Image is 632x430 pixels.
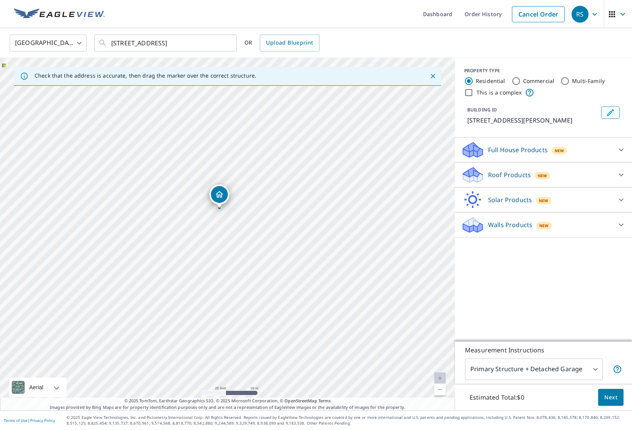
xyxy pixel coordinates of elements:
[266,38,313,48] span: Upload Blueprint
[428,71,438,81] button: Close
[512,6,565,22] a: Cancel Order
[555,148,564,154] span: New
[14,8,105,20] img: EV Logo
[467,116,598,125] p: [STREET_ADDRESS][PERSON_NAME]
[260,35,319,51] a: Upload Blueprint
[463,389,530,406] p: Estimated Total: $0
[539,198,548,204] span: New
[538,173,547,179] span: New
[124,398,331,404] span: © 2025 TomTom, Earthstar Geographics SIO, © 2025 Microsoft Corporation, ©
[434,384,446,395] a: Current Level 20, Zoom Out
[572,6,589,23] div: RS
[488,145,548,154] p: Full House Products
[539,222,548,229] span: New
[464,67,623,74] div: PROPERTY TYPE
[613,365,622,374] span: Your report will include the primary structure and a detached garage if one exists.
[572,77,605,85] label: Multi-Family
[467,106,497,113] p: BUILDING ID
[461,216,626,234] div: Walls ProductsNew
[601,106,620,119] button: Edit building 1
[604,393,617,402] span: Next
[209,184,229,208] div: Dropped pin, building 1, Residential property, 154 S Jaye St Porterville, CA 93257
[488,220,532,229] p: Walls Products
[488,195,532,204] p: Solar Products
[461,141,626,159] div: Full House ProductsNew
[465,345,622,355] p: Measurement Instructions
[35,72,256,79] p: Check that the address is accurate, then drag the marker over the correct structure.
[10,32,87,54] div: [GEOGRAPHIC_DATA]
[465,359,603,380] div: Primary Structure + Detached Garage
[477,89,522,96] label: This is a complex
[488,170,531,179] p: Roof Products
[523,77,555,85] label: Commercial
[244,35,319,51] div: OR
[27,378,46,397] div: Aerial
[434,372,446,384] a: Current Level 20, Zoom In Disabled
[9,378,67,397] div: Aerial
[284,398,317,403] a: OpenStreetMap
[111,32,221,54] input: Search by address or latitude-longitude
[67,415,628,426] p: © 2025 Eagle View Technologies, Inc. and Pictometry International Corp. All Rights Reserved. Repo...
[30,418,55,423] a: Privacy Policy
[461,191,626,209] div: Solar ProductsNew
[4,418,28,423] a: Terms of Use
[461,166,626,184] div: Roof ProductsNew
[318,398,331,403] a: Terms
[598,389,624,406] button: Next
[4,418,55,423] p: |
[476,77,505,85] label: Residential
